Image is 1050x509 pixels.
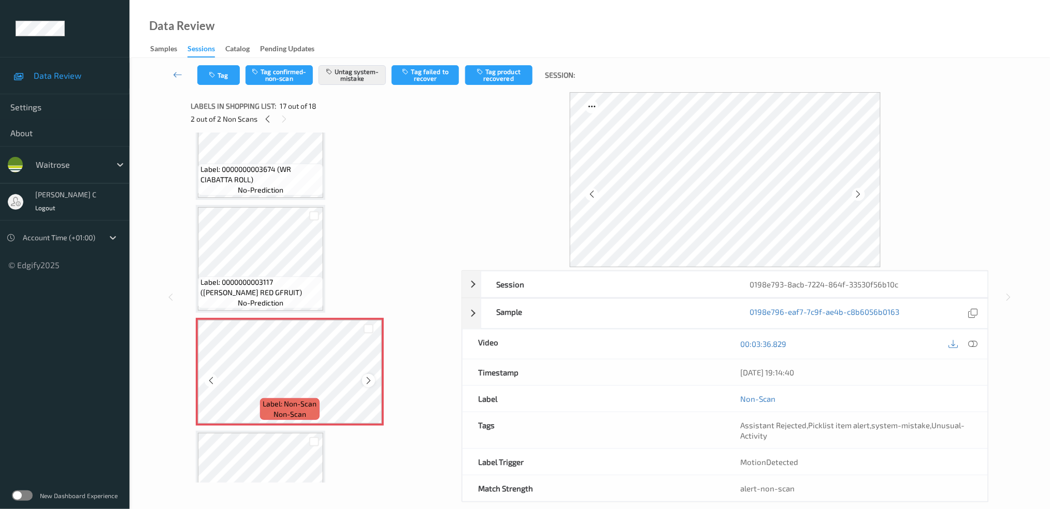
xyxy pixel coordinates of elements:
span: Label: 0000000003674 (WR CIABATTA ROLL) [200,164,321,185]
span: non-scan [274,409,306,419]
span: system-mistake [872,420,930,430]
button: Tag [197,65,240,85]
div: Sample [481,299,735,328]
div: Sample0198e796-eaf7-7c9f-ae4b-c8b6056b0163 [462,298,988,329]
div: MotionDetected [725,449,988,475]
a: 00:03:36.829 [741,339,787,349]
div: Match Strength [463,475,725,501]
div: Label [463,386,725,412]
span: Assistant Rejected [741,420,807,430]
span: Label: Non-Scan [263,399,317,409]
span: no-prediction [238,298,283,308]
div: Tags [463,412,725,448]
div: Session0198e793-8acb-7224-864f-33530f56b10c [462,271,988,298]
div: Samples [150,43,177,56]
a: Samples [150,42,188,56]
a: 0198e796-eaf7-7c9f-ae4b-c8b6056b0163 [750,307,900,321]
div: [DATE] 19:14:40 [741,367,972,377]
span: Label: 0000000003117 ([PERSON_NAME] RED GFRUIT) [200,277,321,298]
span: Unusual-Activity [741,420,965,440]
div: 2 out of 2 Non Scans [191,112,454,125]
button: Tag product recovered [465,65,533,85]
button: Untag system-mistake [319,65,386,85]
div: Session [481,271,735,297]
span: , , , [741,420,965,440]
span: no-prediction [238,185,283,195]
span: Labels in shopping list: [191,101,276,111]
div: Sessions [188,43,215,57]
span: Picklist item alert [809,420,870,430]
div: Pending Updates [260,43,314,56]
div: Timestamp [463,359,725,385]
div: alert-non-scan [741,483,972,493]
a: Pending Updates [260,42,325,56]
span: 17 out of 18 [280,101,317,111]
span: Session: [545,70,576,80]
button: Tag confirmed-non-scan [246,65,313,85]
div: Video [463,329,725,359]
div: 0198e793-8acb-7224-864f-33530f56b10c [735,271,988,297]
div: Data Review [149,21,214,31]
div: Label Trigger [463,449,725,475]
a: Non-Scan [741,394,776,404]
div: Catalog [225,43,250,56]
a: Catalog [225,42,260,56]
button: Tag failed to recover [392,65,459,85]
a: Sessions [188,42,225,57]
